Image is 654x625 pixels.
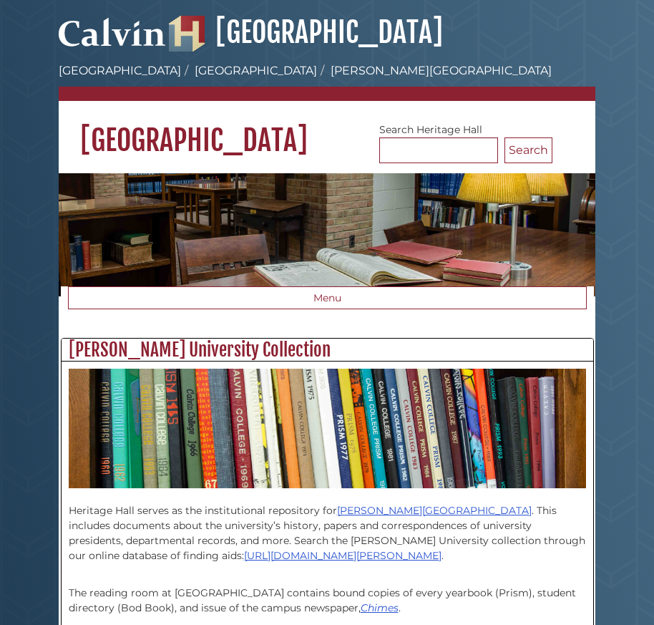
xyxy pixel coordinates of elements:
[68,286,587,309] button: Menu
[169,14,443,50] a: [GEOGRAPHIC_DATA]
[317,62,552,79] li: [PERSON_NAME][GEOGRAPHIC_DATA]
[195,64,317,77] a: [GEOGRAPHIC_DATA]
[59,62,595,101] nav: breadcrumb
[361,601,399,614] a: Chimes
[59,11,166,52] img: Calvin
[62,339,593,362] h2: [PERSON_NAME] University Collection
[504,137,552,163] button: Search
[69,488,586,563] p: Heritage Hall serves as the institutional repository for . This includes documents about the univ...
[69,571,586,616] p: The reading room at [GEOGRAPHIC_DATA] contains bound copies of every yearbook (Prism), student di...
[337,504,532,517] a: [PERSON_NAME][GEOGRAPHIC_DATA]
[244,549,441,562] a: [URL][DOMAIN_NAME][PERSON_NAME]
[69,369,586,488] img: Calvin University yearbooks
[59,33,166,46] a: Calvin University
[59,64,181,77] a: [GEOGRAPHIC_DATA]
[169,16,205,52] img: Hekman Library Logo
[59,101,595,158] h1: [GEOGRAPHIC_DATA]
